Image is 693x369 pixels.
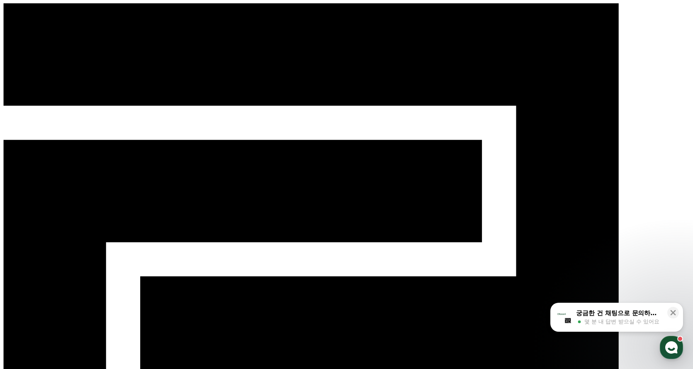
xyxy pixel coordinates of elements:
[76,275,86,282] span: 대화
[2,263,55,283] a: 홈
[26,275,31,282] span: 홈
[55,263,107,283] a: 대화
[128,275,138,282] span: 설정
[107,263,159,283] a: 설정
